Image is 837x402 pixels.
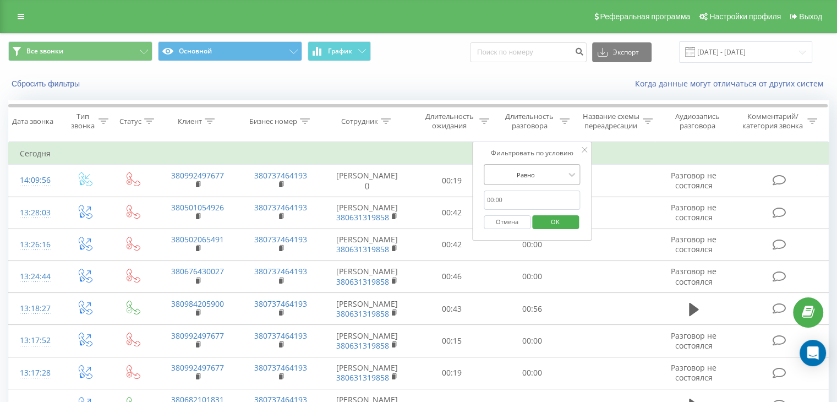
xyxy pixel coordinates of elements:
[171,362,224,373] a: 380992497677
[254,298,307,309] a: 380737464193
[336,212,389,222] a: 380631319858
[600,12,690,21] span: Реферальная программа
[322,165,412,197] td: [PERSON_NAME] ()
[470,42,587,62] input: Поиск по номеру
[412,325,492,357] td: 00:15
[171,202,224,213] a: 380501054926
[171,170,224,181] a: 380992497677
[322,229,412,260] td: [PERSON_NAME]
[12,117,53,126] div: Дата звонка
[740,112,805,131] div: Комментарий/категория звонка
[484,148,581,159] div: Фильтровать по условию
[336,308,389,319] a: 380631319858
[336,372,389,383] a: 380631319858
[540,213,571,230] span: OK
[502,112,557,131] div: Длительность разговора
[709,12,781,21] span: Настройки профиля
[336,276,389,287] a: 380631319858
[254,234,307,245] a: 380737464193
[322,197,412,229] td: [PERSON_NAME]
[254,330,307,341] a: 380737464193
[582,112,640,131] div: Название схемы переадресации
[336,244,389,254] a: 380631319858
[532,215,579,229] button: OK
[8,41,152,61] button: Все звонки
[254,202,307,213] a: 380737464193
[322,357,412,389] td: [PERSON_NAME]
[671,266,716,286] span: Разговор не состоялся
[635,78,829,89] a: Когда данные могут отличаться от других систем
[592,42,652,62] button: Экспорт
[671,202,716,222] span: Разговор не состоялся
[20,298,49,319] div: 13:18:27
[336,340,389,351] a: 380631319858
[322,260,412,292] td: [PERSON_NAME]
[254,170,307,181] a: 380737464193
[671,170,716,191] span: Разговор не состоялся
[341,117,378,126] div: Сотрудник
[492,229,572,260] td: 00:00
[492,325,572,357] td: 00:00
[484,191,581,210] input: 00:00
[412,293,492,325] td: 00:43
[20,362,49,384] div: 13:17:28
[412,357,492,389] td: 00:19
[9,143,829,165] td: Сегодня
[20,330,49,351] div: 13:17:52
[412,260,492,292] td: 00:46
[158,41,302,61] button: Основной
[119,117,141,126] div: Статус
[8,79,85,89] button: Сбросить фильтры
[20,202,49,224] div: 13:28:03
[254,266,307,276] a: 380737464193
[249,117,297,126] div: Бизнес номер
[254,362,307,373] a: 380737464193
[20,234,49,256] div: 13:26:16
[328,47,352,55] span: График
[492,293,572,325] td: 00:56
[492,260,572,292] td: 00:00
[800,340,826,366] div: Open Intercom Messenger
[171,330,224,341] a: 380992497677
[308,41,371,61] button: График
[671,362,716,383] span: Разговор не состоялся
[422,112,477,131] div: Длительность ожидания
[322,293,412,325] td: [PERSON_NAME]
[178,117,202,126] div: Клиент
[671,330,716,351] span: Разговор не состоялся
[20,170,49,191] div: 14:09:56
[171,298,224,309] a: 380984205900
[322,325,412,357] td: [PERSON_NAME]
[671,234,716,254] span: Разговор не состоялся
[412,197,492,229] td: 00:42
[171,234,224,245] a: 380502065491
[171,266,224,276] a: 380676430027
[20,266,49,287] div: 13:24:44
[26,47,63,56] span: Все звонки
[492,357,572,389] td: 00:00
[412,165,492,197] td: 00:19
[412,229,492,260] td: 00:42
[799,12,822,21] span: Выход
[69,112,95,131] div: Тип звонка
[484,215,530,229] button: Отмена
[665,112,730,131] div: Аудиозапись разговора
